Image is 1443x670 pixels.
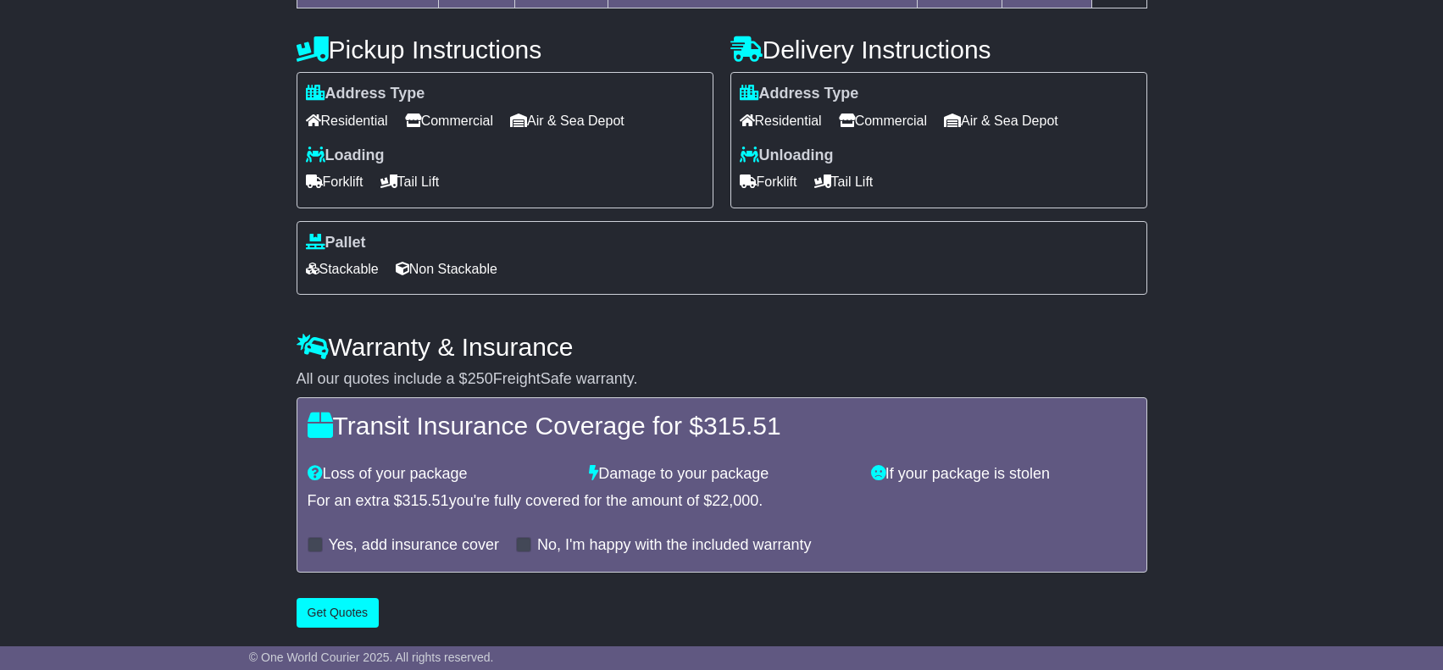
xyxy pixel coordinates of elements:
h4: Transit Insurance Coverage for $ [308,412,1136,440]
div: Loss of your package [299,465,581,484]
span: Residential [306,108,388,134]
span: Residential [740,108,822,134]
span: © One World Courier 2025. All rights reserved. [249,651,494,664]
div: Damage to your package [580,465,863,484]
span: Commercial [405,108,493,134]
label: Unloading [740,147,834,165]
span: Tail Lift [380,169,440,195]
span: Forklift [306,169,364,195]
div: If your package is stolen [863,465,1145,484]
span: 250 [468,370,493,387]
label: Pallet [306,234,366,252]
button: Get Quotes [297,598,380,628]
label: No, I'm happy with the included warranty [537,536,812,555]
span: Stackable [306,256,379,282]
span: Commercial [839,108,927,134]
span: Forklift [740,169,797,195]
label: Yes, add insurance cover [329,536,499,555]
div: For an extra $ you're fully covered for the amount of $ . [308,492,1136,511]
span: Air & Sea Depot [944,108,1058,134]
span: 315.51 [402,492,449,509]
span: Non Stackable [396,256,497,282]
span: 22,000 [712,492,758,509]
div: All our quotes include a $ FreightSafe warranty. [297,370,1147,389]
span: Tail Lift [814,169,874,195]
h4: Delivery Instructions [730,36,1147,64]
span: 315.51 [703,412,781,440]
label: Address Type [740,85,859,103]
label: Loading [306,147,385,165]
label: Address Type [306,85,425,103]
h4: Warranty & Insurance [297,333,1147,361]
span: Air & Sea Depot [510,108,624,134]
h4: Pickup Instructions [297,36,713,64]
